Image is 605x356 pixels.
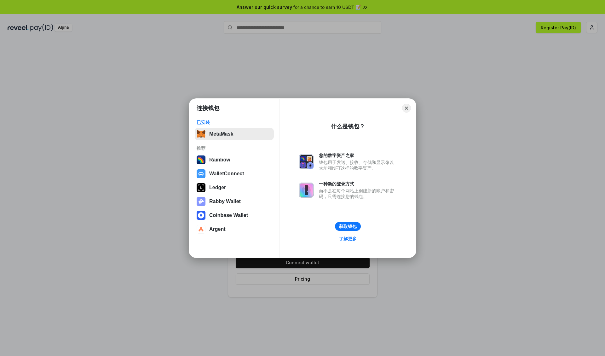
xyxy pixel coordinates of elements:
[195,223,274,236] button: Argent
[197,183,205,192] img: svg+xml,%3Csvg%20xmlns%3D%22http%3A%2F%2Fwww.w3.org%2F2000%2Fsvg%22%20width%3D%2228%22%20height%3...
[319,160,397,171] div: 钱包用于发送、接收、存储和显示像以太坊和NFT这样的数字资产。
[209,199,241,204] div: Rabby Wallet
[209,226,226,232] div: Argent
[209,157,230,163] div: Rainbow
[197,130,205,138] img: svg+xml,%3Csvg%20fill%3D%22none%22%20height%3D%2233%22%20viewBox%3D%220%200%2035%2033%22%20width%...
[209,131,233,137] div: MetaMask
[197,145,272,151] div: 推荐
[195,154,274,166] button: Rainbow
[197,104,219,112] h1: 连接钱包
[197,211,205,220] img: svg+xml,%3Csvg%20width%3D%2228%22%20height%3D%2228%22%20viewBox%3D%220%200%2028%2028%22%20fill%3D...
[195,128,274,140] button: MetaMask
[197,197,205,206] img: svg+xml,%3Csvg%20xmlns%3D%22http%3A%2F%2Fwww.w3.org%2F2000%2Fsvg%22%20fill%3D%22none%22%20viewBox...
[299,183,314,198] img: svg+xml,%3Csvg%20xmlns%3D%22http%3A%2F%2Fwww.w3.org%2F2000%2Fsvg%22%20fill%3D%22none%22%20viewBox...
[195,195,274,208] button: Rabby Wallet
[319,153,397,158] div: 您的数字资产之家
[195,181,274,194] button: Ledger
[209,185,226,190] div: Ledger
[339,236,357,242] div: 了解更多
[197,169,205,178] img: svg+xml,%3Csvg%20width%3D%2228%22%20height%3D%2228%22%20viewBox%3D%220%200%2028%2028%22%20fill%3D...
[319,188,397,199] div: 而不是在每个网站上创建新的账户和密码，只需连接您的钱包。
[209,171,244,177] div: WalletConnect
[331,123,365,130] div: 什么是钱包？
[209,213,248,218] div: Coinbase Wallet
[339,224,357,229] div: 获取钱包
[197,155,205,164] img: svg+xml,%3Csvg%20width%3D%22120%22%20height%3D%22120%22%20viewBox%3D%220%200%20120%20120%22%20fil...
[335,222,361,231] button: 获取钱包
[299,154,314,169] img: svg+xml,%3Csvg%20xmlns%3D%22http%3A%2F%2Fwww.w3.org%2F2000%2Fsvg%22%20fill%3D%22none%22%20viewBox...
[195,209,274,222] button: Coinbase Wallet
[319,181,397,187] div: 一种新的登录方式
[402,104,411,113] button: Close
[335,235,360,243] a: 了解更多
[197,120,272,125] div: 已安装
[195,167,274,180] button: WalletConnect
[197,225,205,234] img: svg+xml,%3Csvg%20width%3D%2228%22%20height%3D%2228%22%20viewBox%3D%220%200%2028%2028%22%20fill%3D...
